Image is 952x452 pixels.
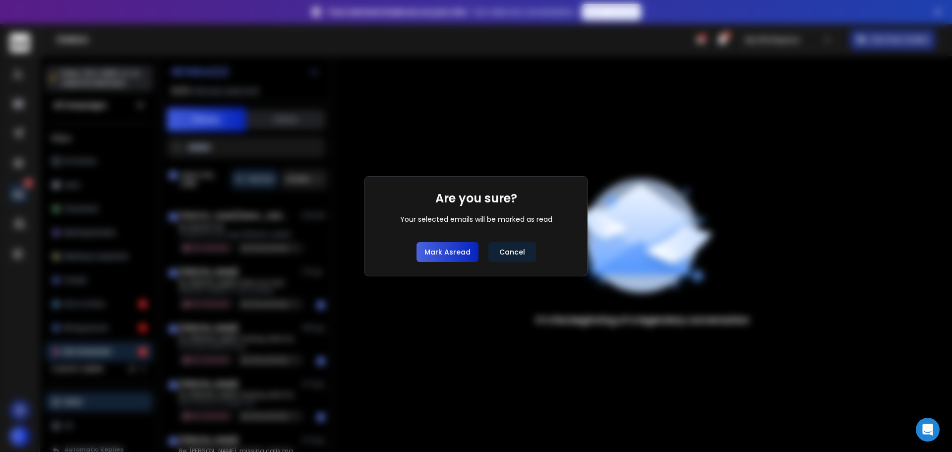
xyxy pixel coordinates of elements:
[488,242,536,262] button: Cancel
[424,247,471,257] p: Mark as read
[416,242,478,262] button: Mark asread
[400,214,552,224] div: Your selected emails will be marked as read
[435,191,517,206] h1: Are you sure?
[916,418,940,442] div: Open Intercom Messenger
